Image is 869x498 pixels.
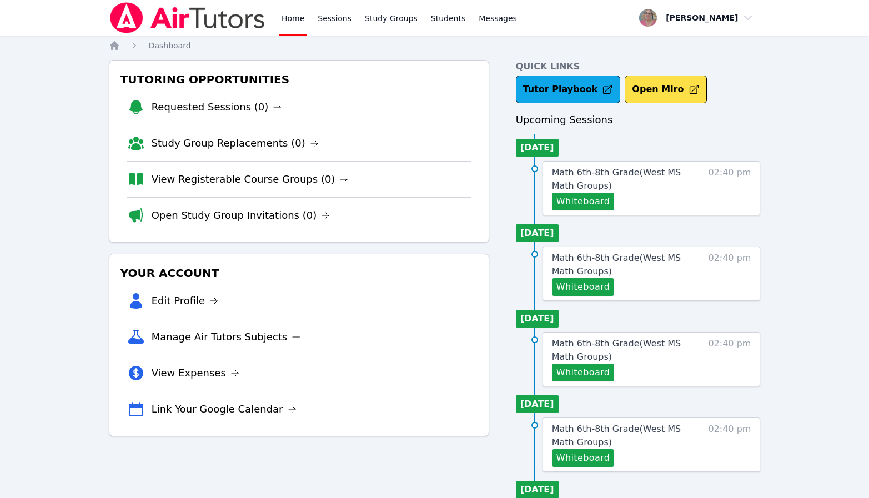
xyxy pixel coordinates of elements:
li: [DATE] [516,395,559,413]
span: 02:40 pm [708,337,751,381]
span: Dashboard [149,41,191,50]
nav: Breadcrumb [109,40,761,51]
li: [DATE] [516,139,559,157]
a: Math 6th-8th Grade(West MS Math Groups) [552,166,701,193]
span: Math 6th-8th Grade ( West MS Math Groups ) [552,253,681,276]
a: Link Your Google Calendar [152,401,297,417]
a: Dashboard [149,40,191,51]
span: Math 6th-8th Grade ( West MS Math Groups ) [552,424,681,447]
a: Manage Air Tutors Subjects [152,329,301,345]
li: [DATE] [516,310,559,328]
h4: Quick Links [516,60,761,73]
span: Math 6th-8th Grade ( West MS Math Groups ) [552,167,681,191]
button: Whiteboard [552,449,615,467]
h3: Upcoming Sessions [516,112,761,128]
button: Open Miro [625,76,706,103]
a: Math 6th-8th Grade(West MS Math Groups) [552,337,701,364]
span: 02:40 pm [708,166,751,210]
a: View Registerable Course Groups (0) [152,172,349,187]
span: 02:40 pm [708,422,751,467]
button: Whiteboard [552,193,615,210]
a: Tutor Playbook [516,76,621,103]
a: Math 6th-8th Grade(West MS Math Groups) [552,251,701,278]
span: 02:40 pm [708,251,751,296]
h3: Your Account [118,263,480,283]
a: Math 6th-8th Grade(West MS Math Groups) [552,422,701,449]
button: Whiteboard [552,364,615,381]
span: Messages [479,13,517,24]
h3: Tutoring Opportunities [118,69,480,89]
a: Study Group Replacements (0) [152,135,319,151]
a: Edit Profile [152,293,219,309]
button: Whiteboard [552,278,615,296]
a: View Expenses [152,365,239,381]
li: [DATE] [516,224,559,242]
a: Requested Sessions (0) [152,99,282,115]
img: Air Tutors [109,2,266,33]
a: Open Study Group Invitations (0) [152,208,330,223]
span: Math 6th-8th Grade ( West MS Math Groups ) [552,338,681,362]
